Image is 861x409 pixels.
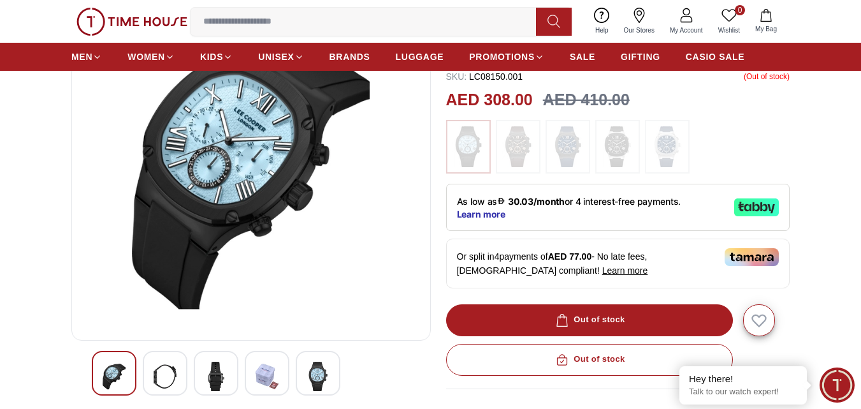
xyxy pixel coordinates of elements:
[71,50,92,63] span: MEN
[258,50,294,63] span: UNISEX
[686,50,745,63] span: CASIO SALE
[750,24,782,34] span: My Bag
[602,126,633,167] img: ...
[616,5,662,38] a: Our Stores
[543,88,630,112] h3: AED 410.00
[446,88,533,112] h2: AED 308.00
[446,70,523,83] p: LC08150.001
[744,70,790,83] p: ( Out of stock )
[446,239,790,288] div: Or split in 4 payments of - No late fees, [DEMOGRAPHIC_DATA] compliant!
[452,126,484,167] img: ...
[590,26,614,35] span: Help
[154,362,177,391] img: Lee Cooper Men's Multi Function Light Blue Dial Watch - LC08150.001
[329,45,370,68] a: BRANDS
[548,251,591,262] span: AED 77.00
[621,50,660,63] span: GIFTING
[205,362,228,391] img: Lee Cooper Men's Multi Function Light Blue Dial Watch - LC08150.001
[665,26,708,35] span: My Account
[502,126,534,167] img: ...
[200,50,223,63] span: KIDS
[621,45,660,68] a: GIFTING
[570,45,595,68] a: SALE
[396,50,444,63] span: LUGGAGE
[820,368,855,403] div: Chat Widget
[651,126,683,167] img: ...
[396,45,444,68] a: LUGGAGE
[588,5,616,38] a: Help
[602,265,648,276] span: Learn more
[71,45,102,68] a: MEN
[619,26,660,35] span: Our Stores
[256,362,279,391] img: Lee Cooper Men's Multi Function Light Blue Dial Watch - LC08150.001
[127,45,175,68] a: WOMEN
[713,26,745,35] span: Wishlist
[446,71,467,82] span: SKU :
[82,24,420,330] img: Lee Cooper Men's Multi Function Light Blue Dial Watch - LC08150.001
[689,373,797,385] div: Hey there!
[686,45,745,68] a: CASIO SALE
[552,126,584,167] img: ...
[748,6,785,36] button: My Bag
[725,248,779,266] img: Tamara
[307,362,329,391] img: Lee Cooper Men's Multi Function Light Blue Dial Watch - LC08150.001
[735,5,745,15] span: 0
[76,8,187,36] img: ...
[127,50,165,63] span: WOMEN
[103,362,126,391] img: Lee Cooper Men's Multi Function Light Blue Dial Watch - LC08150.001
[570,50,595,63] span: SALE
[258,45,303,68] a: UNISEX
[711,5,748,38] a: 0Wishlist
[200,45,233,68] a: KIDS
[469,45,544,68] a: PROMOTIONS
[329,50,370,63] span: BRANDS
[469,50,535,63] span: PROMOTIONS
[689,387,797,398] p: Talk to our watch expert!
